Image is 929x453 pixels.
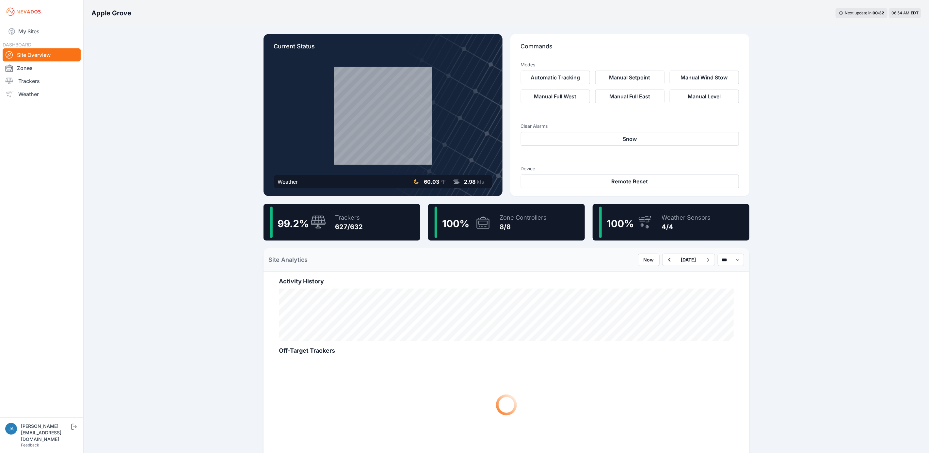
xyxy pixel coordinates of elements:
[662,222,711,231] div: 4/4
[279,277,734,286] h2: Activity History
[521,61,536,68] h3: Modes
[662,213,711,222] div: Weather Sensors
[676,254,701,266] button: [DATE]
[521,42,739,56] p: Commands
[521,132,739,146] button: Snow
[911,10,919,15] span: EDT
[335,213,363,222] div: Trackers
[264,204,420,241] a: 99.2%Trackers627/632
[521,90,590,103] button: Manual Full West
[595,71,665,84] button: Manual Setpoint
[3,48,81,61] a: Site Overview
[91,5,131,22] nav: Breadcrumb
[3,88,81,101] a: Weather
[891,10,909,15] span: 06:54 AM
[464,178,476,185] span: 2.98
[595,90,665,103] button: Manual Full East
[3,75,81,88] a: Trackers
[424,178,440,185] span: 60.03
[500,213,547,222] div: Zone Controllers
[21,423,70,443] div: [PERSON_NAME][EMAIL_ADDRESS][DOMAIN_NAME]
[845,10,872,15] span: Next update in
[3,24,81,39] a: My Sites
[274,42,492,56] p: Current Status
[873,10,884,16] div: 00 : 32
[428,204,585,241] a: 100%Zone Controllers8/8
[279,346,734,355] h2: Off-Target Trackers
[442,218,470,229] span: 100 %
[5,423,17,435] img: jakub.przychodzien@energix-group.com
[441,178,446,185] span: °F
[521,165,739,172] h3: Device
[521,175,739,188] button: Remote Reset
[607,218,634,229] span: 100 %
[638,254,660,266] button: Now
[477,178,484,185] span: kts
[521,71,590,84] button: Automatic Tracking
[335,222,363,231] div: 627/632
[670,90,739,103] button: Manual Level
[521,123,739,129] h3: Clear Alarms
[3,42,31,47] span: DASHBOARD
[278,218,309,229] span: 99.2 %
[278,178,298,186] div: Weather
[593,204,749,241] a: 100%Weather Sensors4/4
[3,61,81,75] a: Zones
[5,7,42,17] img: Nevados
[269,255,308,264] h2: Site Analytics
[500,222,547,231] div: 8/8
[670,71,739,84] button: Manual Wind Stow
[21,443,39,447] a: Feedback
[91,8,131,18] h3: Apple Grove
